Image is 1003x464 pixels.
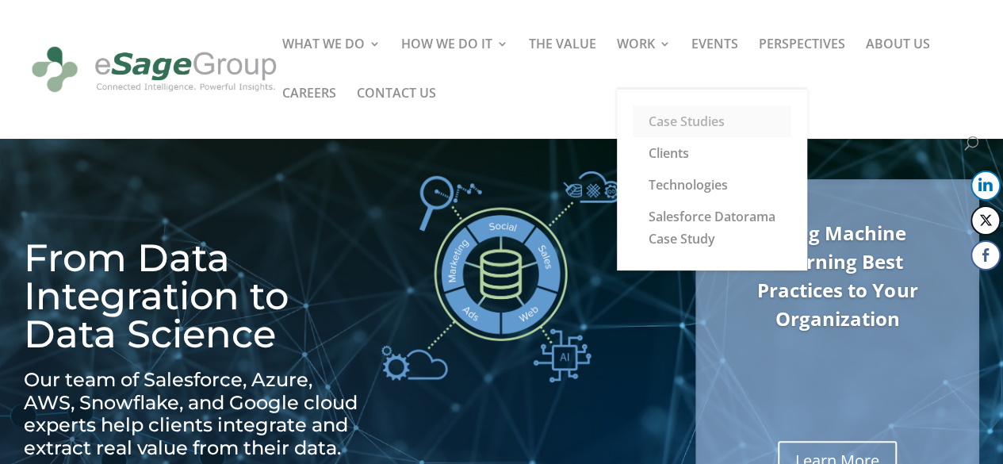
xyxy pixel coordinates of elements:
[617,38,671,87] a: WORK
[357,87,436,136] a: CONTACT US
[529,38,596,87] a: THE VALUE
[633,169,791,201] a: Technologies
[401,38,508,87] a: HOW WE DO IT
[759,38,845,87] a: PERSPECTIVES
[282,87,336,136] a: CAREERS
[970,240,1001,270] button: Facebook Share
[633,105,791,137] a: Case Studies
[691,38,738,87] a: EVENTS
[633,201,791,255] a: Salesforce Datorama Case Study
[633,137,791,169] a: Clients
[866,38,930,87] a: ABOUT US
[282,38,381,87] a: WHAT WE DO
[27,35,281,105] img: eSage Group
[757,220,917,332] a: Bring Machine Learning Best Practices to Your Organization
[970,171,1001,201] button: LinkedIn Share
[970,205,1001,236] button: Twitter Share
[24,239,364,361] h1: From Data Integration to Data Science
